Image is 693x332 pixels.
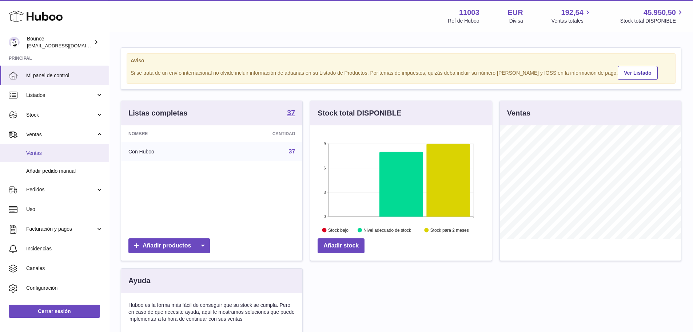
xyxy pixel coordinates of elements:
strong: 11003 [459,8,479,17]
span: Ventas totales [551,17,592,24]
h3: Ayuda [128,276,150,286]
span: Listados [26,92,96,99]
p: Huboo es la forma más fácil de conseguir que su stock se cumpla. Pero en caso de que necesite ayu... [128,302,295,323]
span: Ventas [26,131,96,138]
text: Stock para 2 meses [430,228,469,233]
a: 45.950,50 Stock total DISPONIBLE [620,8,684,24]
text: Stock bajo [328,228,349,233]
text: 0 [324,214,326,219]
h3: Stock total DISPONIBLE [318,108,401,118]
div: Ref de Huboo [448,17,479,24]
span: 192,54 [561,8,584,17]
span: Stock [26,112,96,118]
img: internalAdmin-11003@internal.huboo.com [9,37,20,48]
th: Cantidad [215,125,303,142]
div: Bounce [27,35,92,49]
span: Stock total DISPONIBLE [620,17,684,24]
span: Mi panel de control [26,72,103,79]
div: Si se trata de un envío internacional no olvide incluir información de aduanas en su Listado de P... [131,65,672,80]
h3: Ventas [507,108,530,118]
span: Ventas [26,150,103,157]
span: Canales [26,265,103,272]
a: 37 [289,148,295,155]
span: 45.950,50 [644,8,676,17]
td: Con Huboo [121,142,215,161]
span: Añadir pedido manual [26,168,103,175]
a: Cerrar sesión [9,305,100,318]
text: 3 [324,190,326,195]
a: 37 [287,109,295,118]
h3: Listas completas [128,108,187,118]
a: 192,54 Ventas totales [551,8,592,24]
strong: EUR [508,8,523,17]
a: Añadir productos [128,238,210,253]
text: 9 [324,141,326,146]
strong: Aviso [131,57,672,64]
span: Incidencias [26,245,103,252]
a: Ver Listado [618,66,657,80]
div: Divisa [509,17,523,24]
span: Uso [26,206,103,213]
span: [EMAIL_ADDRESS][DOMAIN_NAME] [27,43,107,48]
span: Configuración [26,285,103,292]
span: Facturación y pagos [26,226,96,233]
th: Nombre [121,125,215,142]
text: Nivel adecuado de stock [364,228,412,233]
strong: 37 [287,109,295,116]
span: Pedidos [26,186,96,193]
text: 6 [324,166,326,170]
a: Añadir stock [318,238,365,253]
